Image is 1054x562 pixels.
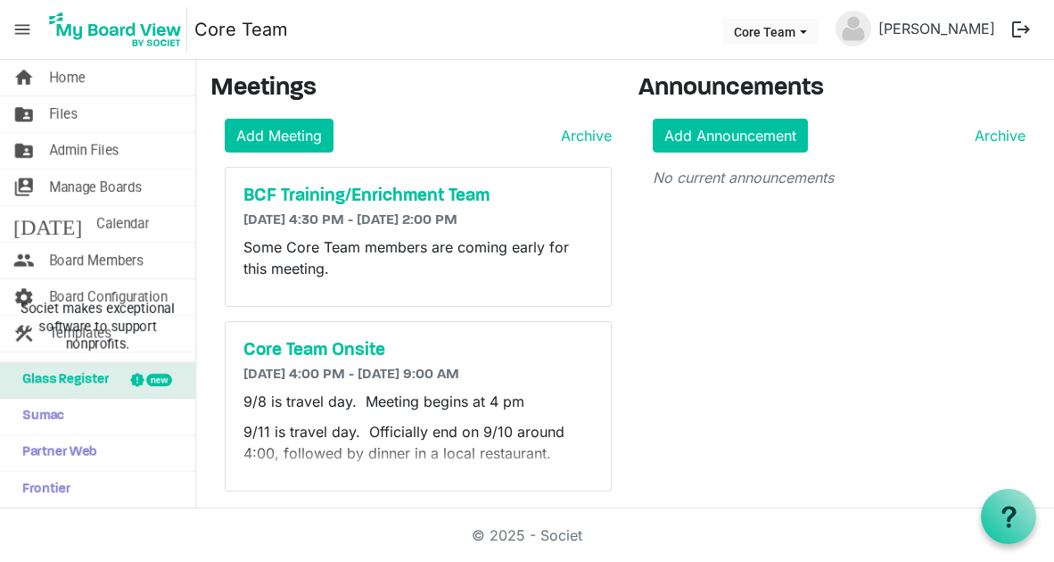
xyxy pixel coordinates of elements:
span: Sumac [13,399,64,434]
a: Archive [554,125,612,146]
span: folder_shared [13,96,35,132]
img: no-profile-picture.svg [836,11,871,46]
p: 9/8 is travel day. Meeting begins at 4 pm [243,391,593,412]
span: Manage Boards [49,169,142,205]
span: Glass Register [13,362,109,398]
span: Board Members [49,243,144,278]
span: Home [49,60,86,95]
h6: [DATE] 4:30 PM - [DATE] 2:00 PM [243,212,593,229]
a: [PERSON_NAME] [871,11,1002,46]
a: BCF Training/Enrichment Team [243,186,593,207]
a: © 2025 - Societ [472,526,582,544]
a: My Board View Logo [44,7,194,52]
span: Frontier [13,472,70,508]
h3: Meetings [210,74,612,104]
a: Add Announcement [653,119,808,153]
p: Some Core Team members are coming early for this meeting. [243,236,593,279]
span: home [13,60,35,95]
span: Calendar [96,206,149,242]
span: Partner Web [13,435,97,471]
span: Board Configuration [49,279,168,315]
span: menu [5,12,39,46]
p: 9/11 is travel day. Officially end on 9/10 around 4:00, followed by dinner in a local restaurant. [243,421,593,464]
h6: [DATE] 4:00 PM - [DATE] 9:00 AM [243,367,593,384]
span: Admin Files [49,133,119,169]
div: new [146,374,172,386]
button: logout [1002,11,1040,48]
span: settings [13,279,35,315]
p: No current announcements [653,167,1025,188]
span: [DATE] [13,206,82,242]
a: Core Team Onsite [243,340,593,361]
span: folder_shared [13,133,35,169]
a: Core Team [194,12,288,47]
span: switch_account [13,169,35,205]
a: Add Meeting [225,119,333,153]
span: Files [49,96,78,132]
button: Core Team dropdownbutton [722,19,819,44]
span: people [13,243,35,278]
img: My Board View Logo [44,7,187,52]
h3: Announcements [638,74,1040,104]
a: Archive [968,125,1025,146]
span: Societ makes exceptional software to support nonprofits. [8,300,187,353]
